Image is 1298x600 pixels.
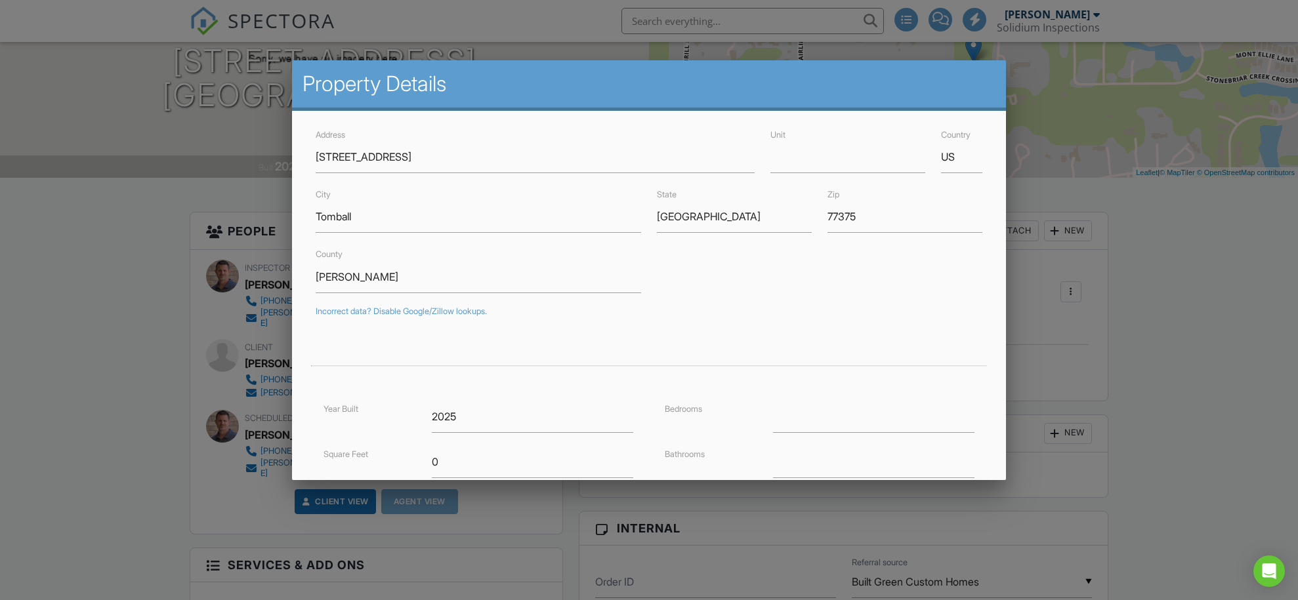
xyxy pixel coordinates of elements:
label: Bedrooms [665,404,702,414]
div: Incorrect data? Disable Google/Zillow lookups. [316,306,982,317]
label: Unit [770,130,785,140]
label: City [316,190,331,199]
label: Year Built [324,404,358,414]
label: County [316,249,343,259]
label: Zip [827,190,839,199]
label: Country [941,130,971,140]
div: Open Intercom Messenger [1253,555,1285,587]
h2: Property Details [303,71,995,97]
label: State [657,190,677,199]
label: Address [316,130,345,140]
label: Square Feet [324,449,368,459]
label: Bathrooms [665,449,705,459]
